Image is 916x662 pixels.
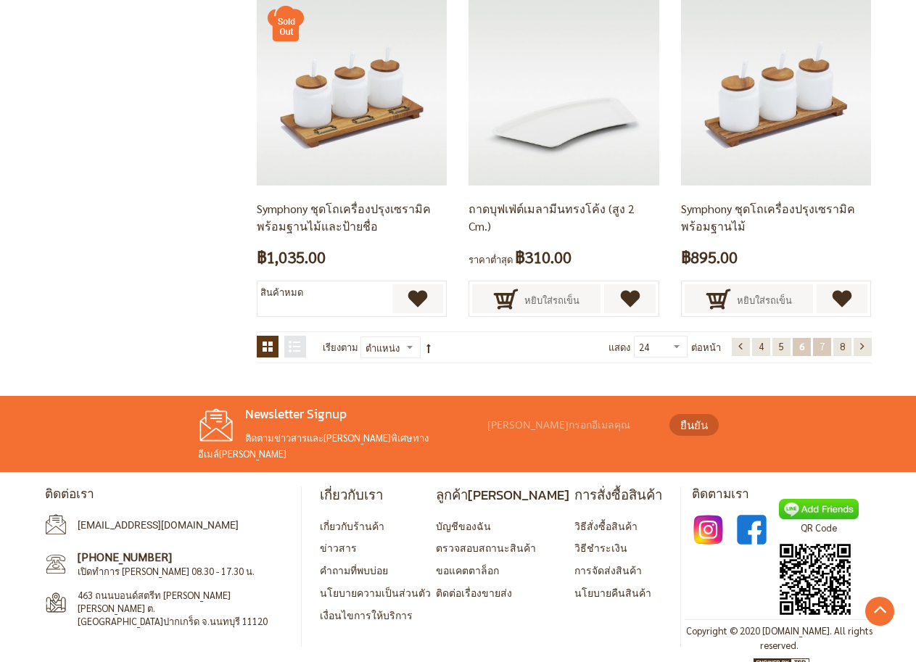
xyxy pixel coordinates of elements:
[779,340,784,352] span: 5
[323,336,358,359] label: เรียงตาม
[681,201,855,233] a: Symphony ชุดโถเครื่องปรุงเซรามิค พร้อมฐานไม้
[813,338,831,356] a: 7
[469,83,659,95] a: food tray, food serving tray, bakery tray, melamine tray, ถาดใส่อาหาร, ถาดสี่เหลี่ยม, ถาดเสริฟอาห...
[268,6,304,42] img: Symphony ชุดโถเครื่องปรุงเซรามิค พร้อมฐานไม้และป้ายชื่อ
[574,519,638,532] a: วิธีสั่งซื้อสินค้า
[680,417,708,434] span: ยืนยัน
[840,340,845,352] span: 8
[320,586,431,599] a: นโยบายความเป็นส่วนตัว
[817,284,868,313] a: เพิ่มไปยังรายการโปรด
[799,340,804,352] span: 6
[436,519,491,532] a: บัญชีของฉัน
[669,414,719,436] button: ยืนยัน
[833,338,851,356] a: 8
[392,284,444,313] a: เพิ่มไปยังรายการโปรด
[320,487,431,503] h4: เกี่ยวกับเรา
[820,340,825,352] span: 7
[436,487,569,503] h4: ลูกค้า[PERSON_NAME]
[320,519,384,532] a: เกี่ยวกับร้านค้า
[574,487,662,503] h4: การสั่งซื้อสินค้า
[260,286,303,298] span: สินค้าหมด
[78,565,255,577] span: เปิดทำการ [PERSON_NAME] 08.30 - 17.30 น.
[469,253,513,265] span: ราคาต่ำสุด
[257,244,326,270] span: ฿1,035.00
[78,519,239,531] a: [EMAIL_ADDRESS][DOMAIN_NAME]
[685,624,875,654] address: Copyright © 2020 [DOMAIN_NAME]. All rights reserved.
[692,487,871,502] h4: ติดตามเรา
[198,407,481,423] h4: Newsletter Signup
[681,244,738,270] span: ฿895.00
[691,336,721,359] span: ต่อหน้า
[198,430,481,461] p: ติดตามข่าวสารและ[PERSON_NAME]พิเศษทางอีเมล์[PERSON_NAME]
[257,83,447,95] a: tabletop, multi-purpose, serving pieces, food display, food presentation, salad dressings, sauce ...
[772,338,791,356] a: 5
[469,201,635,233] a: ถาดบุฟเฟ่ต์เมลามีนทรงโค้ง (สูง 2 cm.)
[257,336,278,357] strong: ตาราง
[737,284,792,316] span: หยิบใส่รถเข็น
[320,541,357,554] a: ข่าวสาร
[685,284,813,313] button: หยิบใส่รถเข็น
[779,520,859,536] p: QR Code
[524,284,579,316] span: หยิบใส่รถเข็น
[608,341,630,353] span: แสดง
[472,284,601,313] button: หยิบใส่รถเข็น
[681,83,871,95] a: tabletop, multi-purpose, serving pieces, food display, food presentation, salad dressings, sauce ...
[436,586,512,599] a: ติดต่อเรื่องขายส่ง
[78,549,172,564] a: [PHONE_NUMBER]
[320,563,388,576] a: คำถามที่พบบ่อย
[436,563,499,576] a: ขอแคตตาล็อก
[436,541,536,554] a: ตรวจสอบสถานะสินค้า
[45,487,290,502] h4: ติดต่อเรา
[574,541,627,554] a: วิธีชำระเงิน
[574,563,642,576] a: การจัดส่งสินค้า
[759,340,764,352] span: 4
[257,201,431,233] a: Symphony ชุดโถเครื่องปรุงเซรามิค พร้อมฐานไม้และป้ายชื่อ
[515,244,572,270] span: ฿310.00
[574,586,651,599] a: นโยบายคืนสินค้า
[78,589,274,629] span: 463 ถนนบอนด์สตรีท [PERSON_NAME][PERSON_NAME] ต.[GEOGRAPHIC_DATA]ปากเกร็ด จ.นนทบุรี 11120
[604,284,656,313] a: เพิ่มไปยังรายการโปรด
[752,338,770,356] a: 4
[320,608,413,621] a: เงื่อนไขการให้บริการ
[865,597,894,626] a: Go to Top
